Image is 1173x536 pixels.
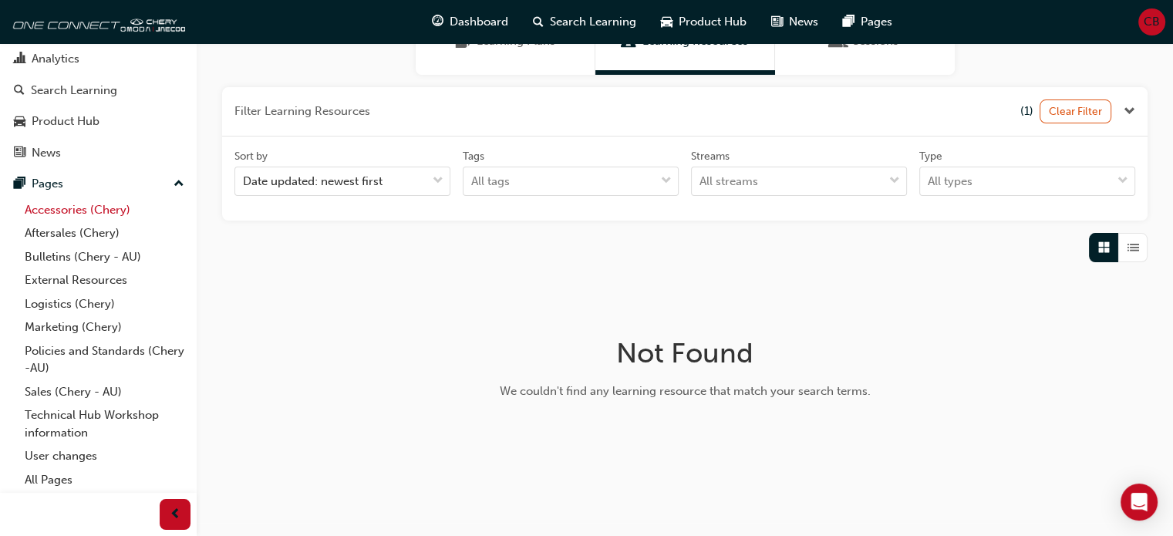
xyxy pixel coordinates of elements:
button: Pages [6,170,190,198]
span: News [789,13,818,31]
span: chart-icon [14,52,25,66]
span: CB [1144,13,1160,31]
div: Date updated: newest first [243,173,383,190]
span: pages-icon [14,177,25,191]
span: Product Hub [679,13,747,31]
a: Accessories (Chery) [19,198,190,222]
a: Search Learning [6,76,190,105]
div: Search Learning [31,82,117,99]
button: Close the filter [1124,103,1135,120]
a: Policies and Standards (Chery -AU) [19,339,190,380]
span: guage-icon [432,12,443,32]
div: Streams [691,149,730,164]
a: search-iconSearch Learning [521,6,649,38]
div: All types [928,173,972,190]
a: User changes [19,444,190,468]
a: Analytics [6,45,190,73]
div: Sort by [234,149,268,164]
span: news-icon [14,147,25,160]
div: Type [919,149,942,164]
a: Bulletins (Chery - AU) [19,245,190,269]
a: Marketing (Chery) [19,315,190,339]
span: search-icon [14,84,25,98]
span: down-icon [1117,171,1128,191]
a: Product Hub [6,107,190,136]
label: tagOptions [463,149,679,197]
span: Grid [1098,239,1110,257]
span: Pages [861,13,892,31]
div: Tags [463,149,484,164]
span: down-icon [661,171,672,191]
a: Technical Hub Workshop information [19,403,190,444]
span: Dashboard [450,13,508,31]
a: guage-iconDashboard [420,6,521,38]
span: search-icon [533,12,544,32]
span: List [1127,239,1139,257]
a: Sales (Chery - AU) [19,380,190,404]
span: Search Learning [550,13,636,31]
a: News [6,139,190,167]
span: car-icon [14,115,25,129]
span: Learning Resources [621,32,636,50]
span: car-icon [661,12,672,32]
div: News [32,144,61,162]
button: Clear Filter [1040,99,1112,123]
span: prev-icon [170,505,181,524]
h1: Not Found [440,336,929,370]
div: All tags [471,173,510,190]
div: All streams [699,173,758,190]
button: CB [1138,8,1165,35]
span: down-icon [433,171,443,191]
div: Analytics [32,50,79,68]
a: car-iconProduct Hub [649,6,759,38]
img: oneconnect [8,6,185,37]
span: Learning Plans [455,32,470,50]
a: All Pages [19,468,190,492]
div: We couldn't find any learning resource that match your search terms. [440,383,929,400]
span: up-icon [174,174,184,194]
div: Pages [32,175,63,193]
span: pages-icon [843,12,854,32]
div: Product Hub [32,113,99,130]
a: pages-iconPages [831,6,905,38]
a: Aftersales (Chery) [19,221,190,245]
span: Sessions [831,32,847,50]
span: down-icon [889,171,900,191]
a: External Resources [19,268,190,292]
a: news-iconNews [759,6,831,38]
div: Open Intercom Messenger [1121,484,1158,521]
a: Logistics (Chery) [19,292,190,316]
span: news-icon [771,12,783,32]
